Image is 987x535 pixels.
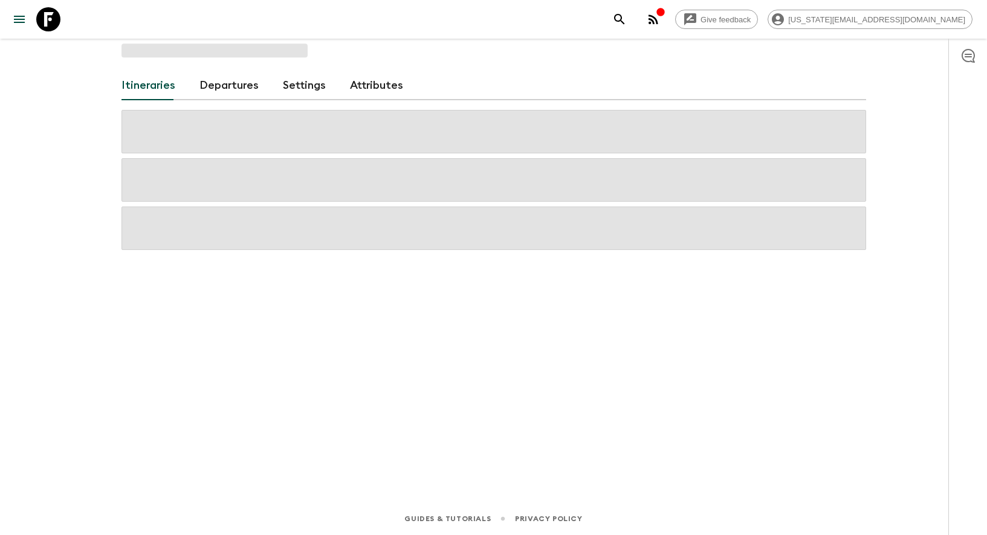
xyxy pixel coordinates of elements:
button: search adventures [607,7,632,31]
a: Give feedback [675,10,758,29]
span: Give feedback [694,15,757,24]
a: Guides & Tutorials [404,512,491,525]
a: Privacy Policy [515,512,582,525]
span: [US_STATE][EMAIL_ADDRESS][DOMAIN_NAME] [782,15,972,24]
a: Itineraries [121,71,175,100]
a: Departures [199,71,259,100]
button: menu [7,7,31,31]
div: [US_STATE][EMAIL_ADDRESS][DOMAIN_NAME] [768,10,972,29]
a: Attributes [350,71,403,100]
a: Settings [283,71,326,100]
